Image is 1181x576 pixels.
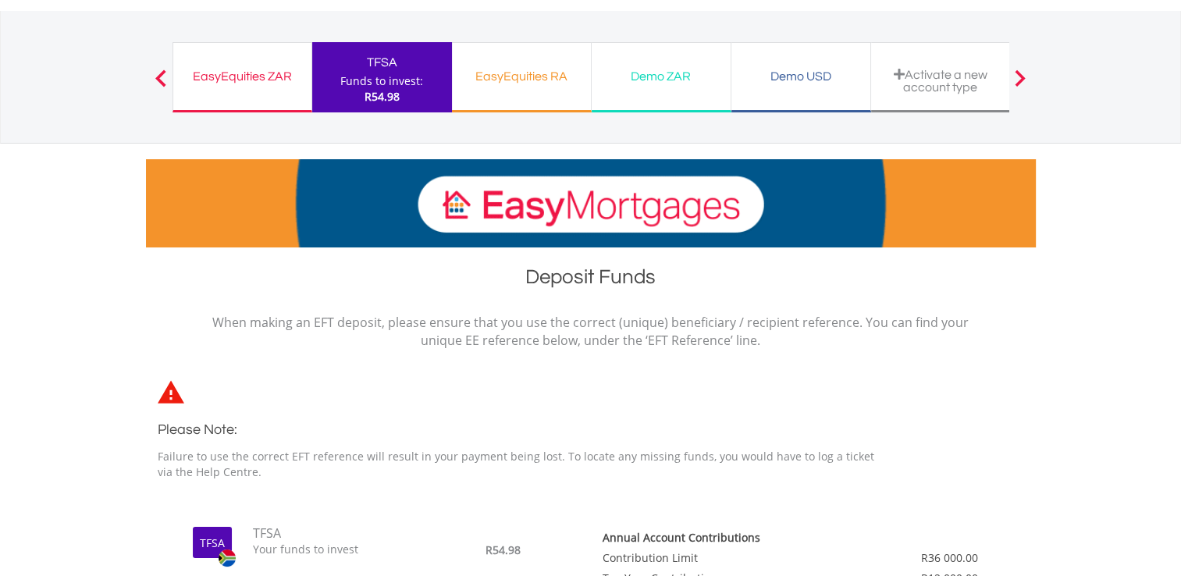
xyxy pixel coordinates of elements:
[158,380,184,404] img: statements-icon-error-satrix.svg
[603,545,841,565] td: Contribution Limit
[200,535,225,551] label: TFSA
[158,419,891,441] h3: Please Note:
[183,66,302,87] div: EasyEquities ZAR
[365,89,400,104] span: R54.98
[921,550,978,565] span: R36 000.00
[741,66,861,87] div: Demo USD
[880,68,1001,94] div: Activate a new account type
[146,263,1036,298] h1: Deposit Funds
[486,542,521,557] span: R54.98
[322,52,443,73] div: TFSA
[601,66,721,87] div: Demo ZAR
[241,524,397,542] span: TFSA
[146,159,1036,247] img: EasyMortage Promotion Banner
[241,542,397,557] span: Your funds to invest
[158,449,891,480] p: Failure to use the correct EFT reference will result in your payment being lost. To locate any mi...
[212,314,969,350] p: When making an EFT deposit, please ensure that you use the correct (unique) beneficiary / recipie...
[461,66,582,87] div: EasyEquities RA
[603,524,841,545] th: Contributions are made up of deposits and transfers for the tax year
[340,73,423,89] div: Funds to invest:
